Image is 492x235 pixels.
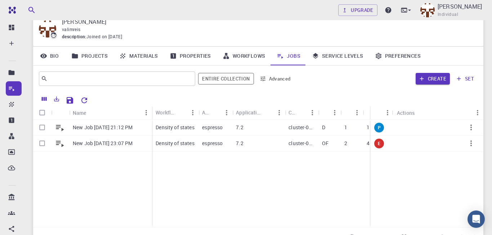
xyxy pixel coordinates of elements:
[156,105,175,119] div: Workflow Name
[468,210,485,228] div: Open Intercom Messenger
[66,47,113,65] a: Projects
[322,107,334,118] button: Sort
[175,107,187,118] button: Sort
[38,93,50,105] button: Columns
[344,107,356,118] button: Sort
[352,107,363,118] button: Menu
[262,107,273,118] button: Sort
[295,107,307,118] button: Sort
[63,93,77,108] button: Save Explorer Settings
[369,47,426,65] a: Preferences
[198,105,232,119] div: Application
[382,107,393,118] button: Menu
[202,140,223,147] p: espresso
[77,93,91,108] button: Reset Explorer Settings
[397,106,415,120] div: Actions
[232,105,285,119] div: Application Version
[62,33,86,40] span: description :
[236,124,243,131] p: 7.2
[393,106,483,120] div: Actions
[322,140,328,147] p: OF
[375,125,383,131] span: P
[164,47,217,65] a: Properties
[367,124,370,131] p: 1
[271,47,306,65] a: Jobs
[420,3,435,17] img: Daniel Valin
[438,2,482,11] p: [PERSON_NAME]
[202,105,209,119] div: Application
[50,93,63,105] button: Export
[344,140,347,147] p: 2
[371,106,393,120] div: Status
[374,139,384,148] div: error
[453,73,478,84] button: set
[285,105,318,119] div: Cluster
[140,107,152,118] button: Menu
[6,6,16,14] img: logo
[187,107,198,118] button: Menu
[375,140,383,147] span: E
[156,140,194,147] p: Density of states
[209,107,221,118] button: Sort
[338,4,377,16] a: Upgrade
[289,105,295,119] div: Cluster
[86,33,122,40] span: Joined on [DATE]
[341,105,363,119] div: Nodes
[69,106,152,120] div: Name
[318,105,341,119] div: Queue
[289,140,314,147] p: cluster-007
[51,106,69,120] div: Icon
[257,73,294,84] button: Advanced
[86,107,98,118] button: Sort
[472,107,483,118] button: Menu
[152,105,198,119] div: Workflow Name
[33,47,66,65] a: Bio
[416,73,450,84] button: Create
[202,124,223,131] p: espresso
[374,123,384,132] div: pre-submission
[322,124,325,131] p: D
[236,140,243,147] p: 7.2
[62,17,472,26] p: [PERSON_NAME]
[73,106,86,120] div: Name
[73,124,133,131] p: New Job [DATE] 21:12 PM
[329,107,341,118] button: Menu
[306,47,369,65] a: Service Levels
[289,124,314,131] p: cluster-001
[198,73,254,84] span: Filter throughout whole library including sets (folders)
[217,47,271,65] a: Workflows
[198,73,254,84] button: Entire collection
[156,124,194,131] p: Density of states
[438,11,458,18] span: Individual
[367,140,370,147] p: 4
[307,107,318,118] button: Menu
[273,107,285,118] button: Menu
[73,140,133,147] p: New Job [DATE] 23:07 PM
[14,5,40,12] span: Suporte
[113,47,164,65] a: Materials
[236,105,262,119] div: Application Version
[221,107,232,118] button: Menu
[344,124,347,131] p: 1
[62,26,81,32] span: valimreis
[374,107,386,118] button: Sort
